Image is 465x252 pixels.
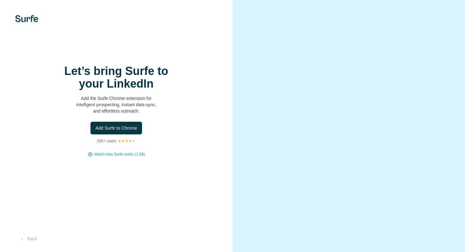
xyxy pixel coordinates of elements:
p: Add the Surfe Chrome extension for intelligent prospecting, instant data sync, and effortless out... [53,95,180,114]
span: Add Surfe to Chrome [96,125,137,131]
h1: Let’s bring Surfe to your LinkedIn [53,65,180,90]
img: Surfe's logo [15,15,38,22]
button: Watch how Surfe works (1:58) [94,151,145,157]
p: 25K+ users [97,138,116,144]
button: Add Surfe to Chrome [90,122,142,134]
button: Back [15,233,41,244]
img: Rating Stars [118,139,136,143]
